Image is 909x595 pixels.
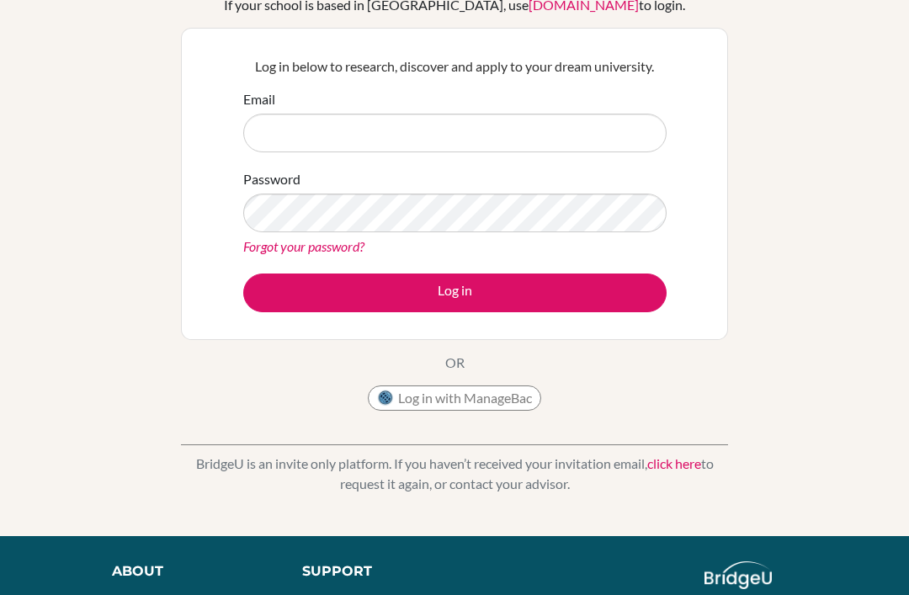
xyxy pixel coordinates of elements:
[243,238,364,254] a: Forgot your password?
[704,561,773,589] img: logo_white@2x-f4f0deed5e89b7ecb1c2cc34c3e3d731f90f0f143d5ea2071677605dd97b5244.png
[112,561,264,582] div: About
[243,169,300,189] label: Password
[181,454,728,494] p: BridgeU is an invite only platform. If you haven’t received your invitation email, to request it ...
[368,385,541,411] button: Log in with ManageBac
[243,89,275,109] label: Email
[302,561,439,582] div: Support
[243,274,667,312] button: Log in
[243,56,667,77] p: Log in below to research, discover and apply to your dream university.
[647,455,701,471] a: click here
[445,353,465,373] p: OR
